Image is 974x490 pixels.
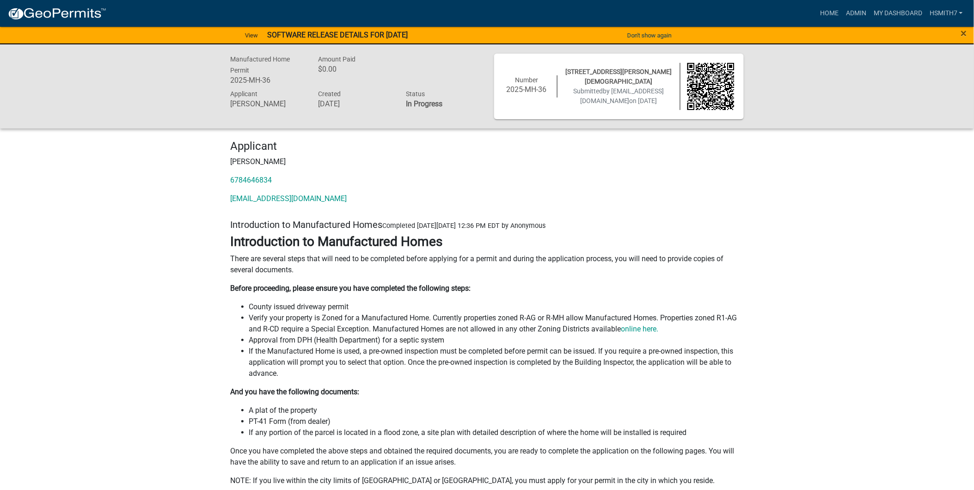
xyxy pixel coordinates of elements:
[231,90,258,98] span: Applicant
[231,475,744,486] p: NOTE: If you live within the city limits of [GEOGRAPHIC_DATA] or [GEOGRAPHIC_DATA], you must appl...
[318,99,392,108] h6: [DATE]
[621,325,659,333] a: online here.
[267,31,408,39] strong: SOFTWARE RELEASE DETAILS FOR [DATE]
[624,28,675,43] button: Don't show again
[249,301,744,312] li: County issued driveway permit
[241,28,262,43] a: View
[231,76,305,85] h6: 2025-MH-36
[406,90,425,98] span: Status
[961,27,967,40] span: ×
[318,65,392,73] h6: $0.00
[231,219,744,230] h5: Introduction to Manufactured Homes
[816,5,842,22] a: Home
[231,156,744,167] p: [PERSON_NAME]
[231,55,290,74] span: Manufactured Home Permit
[406,99,442,108] strong: In Progress
[842,5,870,22] a: Admin
[249,416,744,427] li: PT-41 Form (from dealer)
[231,140,744,153] h4: Applicant
[580,87,664,104] span: by [EMAIL_ADDRESS][DOMAIN_NAME]
[231,99,305,108] h6: [PERSON_NAME]
[515,76,538,84] span: Number
[383,222,546,230] span: Completed [DATE][DATE] 12:36 PM EDT by Anonymous
[231,253,744,276] p: There are several steps that will need to be completed before applying for a permit and during th...
[249,405,744,416] li: A plat of the property
[231,284,471,293] strong: Before proceeding, please ensure you have completed the following steps:
[687,63,735,110] img: QR code
[503,85,551,94] h6: 2025-MH-36
[249,346,744,379] li: If the Manufactured Home is used, a pre-owned inspection must be completed before permit can be i...
[566,68,672,85] span: [STREET_ADDRESS][PERSON_NAME][DEMOGRAPHIC_DATA]
[231,176,272,184] a: 6784646834
[249,335,744,346] li: Approval from DPH (Health Department) for a septic system
[231,194,347,203] a: [EMAIL_ADDRESS][DOMAIN_NAME]
[249,427,744,438] li: If any portion of the parcel is located in a flood zone, a site plan with detailed description of...
[231,234,443,249] strong: Introduction to Manufactured Homes
[961,28,967,39] button: Close
[231,446,744,468] p: Once you have completed the above steps and obtained the required documents, you are ready to com...
[573,87,664,104] span: Submitted on [DATE]
[231,387,360,396] strong: And you have the following documents:
[870,5,926,22] a: My Dashboard
[318,90,341,98] span: Created
[249,312,744,335] li: Verify your property is Zoned for a Manufactured Home. Currently properties zoned R-AG or R-MH al...
[318,55,355,63] span: Amount Paid
[926,5,967,22] a: hsmith7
